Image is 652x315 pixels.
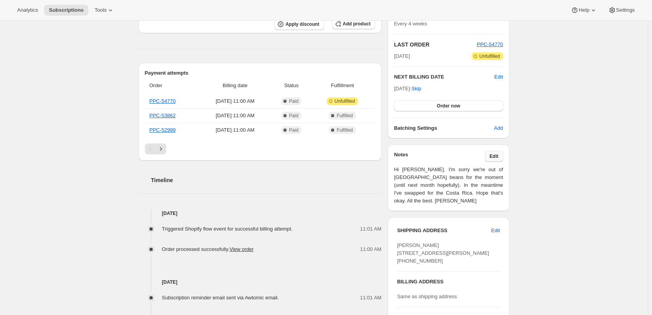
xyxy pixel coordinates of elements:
[274,18,324,30] button: Apply discount
[394,100,503,111] button: Order now
[479,53,500,59] span: Unfulfilled
[314,82,371,89] span: Fulfillment
[145,143,376,154] nav: Pagination
[49,7,84,13] span: Subscriptions
[162,226,293,232] span: Triggered Shopify flow event for successful billing attempt.
[360,245,381,253] span: 11:00 AM
[394,73,494,81] h2: NEXT BILLING DATE
[394,86,421,91] span: [DATE] ·
[494,73,503,81] button: Edit
[273,82,310,89] span: Status
[437,103,460,109] span: Order now
[394,124,494,132] h6: Batching Settings
[486,224,504,237] button: Edit
[394,21,427,27] span: Every 4 weeks
[230,246,254,252] a: View order
[490,153,499,159] span: Edit
[90,5,119,16] button: Tools
[485,151,503,162] button: Edit
[202,112,269,120] span: [DATE] · 11:00 AM
[12,5,43,16] button: Analytics
[566,5,602,16] button: Help
[360,294,381,302] span: 11:01 AM
[145,77,200,94] th: Order
[407,82,426,95] button: Skip
[162,295,279,301] span: Subscription reminder email sent via Awtomic email.
[397,294,457,299] span: Same as shipping address
[44,5,88,16] button: Subscriptions
[604,5,640,16] button: Settings
[491,227,500,234] span: Edit
[139,209,382,217] h4: [DATE]
[151,176,382,184] h2: Timeline
[494,124,503,132] span: Add
[397,278,500,286] h3: BILLING ADDRESS
[394,52,410,60] span: [DATE]
[477,41,503,48] button: PPC-54770
[202,97,269,105] span: [DATE] · 11:00 AM
[412,85,421,93] span: Skip
[337,113,353,119] span: Fulfilled
[394,41,477,48] h2: LAST ORDER
[477,41,503,47] a: PPC-54770
[155,143,166,154] button: Next
[202,82,269,89] span: Billing date
[343,21,371,27] span: Add product
[289,127,298,133] span: Paid
[145,69,376,77] h2: Payment attempts
[289,113,298,119] span: Paid
[285,21,319,27] span: Apply discount
[394,151,485,162] h3: Notes
[150,127,176,133] a: PPC-52999
[289,98,298,104] span: Paid
[360,225,381,233] span: 11:01 AM
[202,126,269,134] span: [DATE] · 11:00 AM
[17,7,38,13] span: Analytics
[150,113,176,118] a: PPC-53862
[332,18,375,29] button: Add product
[337,127,353,133] span: Fulfilled
[94,7,107,13] span: Tools
[139,278,382,286] h4: [DATE]
[397,242,489,264] span: [PERSON_NAME] [STREET_ADDRESS][PERSON_NAME] [PHONE_NUMBER]
[616,7,635,13] span: Settings
[394,166,503,205] span: Hi [PERSON_NAME]. I'm sorry we're out of [GEOGRAPHIC_DATA] beans for the moment (until next month...
[335,98,355,104] span: Unfulfilled
[397,227,491,234] h3: SHIPPING ADDRESS
[150,98,176,104] a: PPC-54770
[162,246,254,252] span: Order processed successfully.
[579,7,589,13] span: Help
[489,122,508,134] button: Add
